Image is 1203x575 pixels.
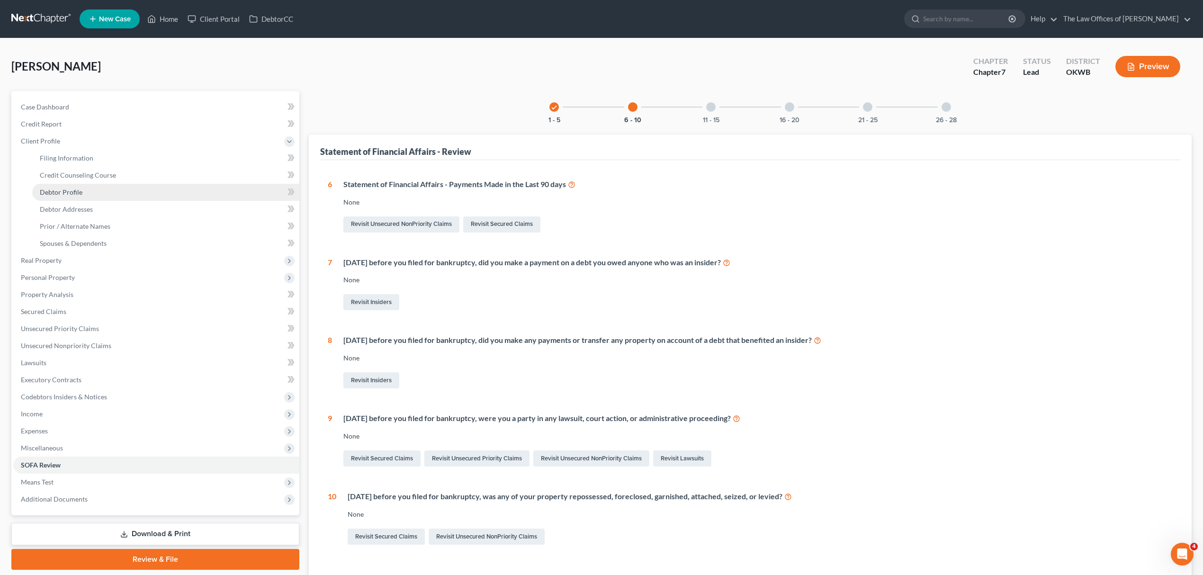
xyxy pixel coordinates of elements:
a: DebtorCC [244,10,298,27]
div: [DATE] before you filed for bankruptcy, did you make any payments or transfer any property on acc... [343,335,1173,346]
div: [DATE] before you filed for bankruptcy, was any of your property repossessed, foreclosed, garnish... [348,491,1173,502]
input: Search by name... [923,10,1010,27]
div: None [343,275,1173,285]
span: Spouses & Dependents [40,239,107,247]
span: Executory Contracts [21,376,81,384]
div: [DATE] before you filed for bankruptcy, did you make a payment on a debt you owed anyone who was ... [343,257,1173,268]
button: 21 - 25 [858,117,878,124]
a: Home [143,10,183,27]
button: 11 - 15 [703,117,719,124]
a: Revisit Secured Claims [343,450,421,467]
a: Revisit Secured Claims [463,216,540,233]
a: Review & File [11,549,299,570]
span: Unsecured Nonpriority Claims [21,341,111,350]
a: Unsecured Priority Claims [13,320,299,337]
div: Chapter [973,67,1008,78]
i: check [551,104,557,111]
div: Statement of Financial Affairs - Review [320,146,471,157]
a: SOFA Review [13,457,299,474]
span: Credit Report [21,120,62,128]
span: [PERSON_NAME] [11,59,101,73]
div: 8 [328,335,332,390]
a: Revisit Unsecured NonPriority Claims [429,529,545,545]
a: Filing Information [32,150,299,167]
a: Client Portal [183,10,244,27]
span: Debtor Addresses [40,205,93,213]
a: Credit Report [13,116,299,133]
span: Income [21,410,43,418]
a: The Law Offices of [PERSON_NAME] [1059,10,1191,27]
a: Debtor Addresses [32,201,299,218]
a: Revisit Insiders [343,372,399,388]
div: Chapter [973,56,1008,67]
a: Revisit Lawsuits [653,450,711,467]
a: Credit Counseling Course [32,167,299,184]
a: Revisit Unsecured NonPriority Claims [343,216,459,233]
button: Preview [1115,56,1180,77]
span: Property Analysis [21,290,73,298]
a: Property Analysis [13,286,299,303]
div: None [348,510,1173,519]
span: Personal Property [21,273,75,281]
a: Help [1026,10,1058,27]
a: Executory Contracts [13,371,299,388]
span: Lawsuits [21,359,46,367]
div: [DATE] before you filed for bankruptcy, were you a party in any lawsuit, court action, or adminis... [343,413,1173,424]
span: Debtor Profile [40,188,82,196]
a: Lawsuits [13,354,299,371]
div: None [343,198,1173,207]
div: 10 [328,491,336,547]
span: Unsecured Priority Claims [21,324,99,332]
div: 9 [328,413,332,468]
span: New Case [99,16,131,23]
a: Spouses & Dependents [32,235,299,252]
a: Secured Claims [13,303,299,320]
div: None [343,353,1173,363]
span: Codebtors Insiders & Notices [21,393,107,401]
div: Status [1023,56,1051,67]
a: Unsecured Nonpriority Claims [13,337,299,354]
span: Means Test [21,478,54,486]
a: Revisit Unsecured NonPriority Claims [533,450,649,467]
span: Real Property [21,256,62,264]
span: Case Dashboard [21,103,69,111]
a: Revisit Insiders [343,294,399,310]
span: Prior / Alternate Names [40,222,110,230]
button: 1 - 5 [548,117,560,124]
div: 6 [328,179,332,234]
span: 7 [1001,67,1005,76]
div: None [343,431,1173,441]
div: OKWB [1066,67,1100,78]
span: Filing Information [40,154,93,162]
a: Revisit Secured Claims [348,529,425,545]
button: 16 - 20 [780,117,799,124]
span: Miscellaneous [21,444,63,452]
div: 7 [328,257,332,313]
span: Expenses [21,427,48,435]
a: Download & Print [11,523,299,545]
span: Additional Documents [21,495,88,503]
a: Revisit Unsecured Priority Claims [424,450,530,467]
a: Debtor Profile [32,184,299,201]
span: Credit Counseling Course [40,171,116,179]
a: Prior / Alternate Names [32,218,299,235]
span: Secured Claims [21,307,66,315]
iframe: Intercom live chat [1171,543,1194,566]
button: 26 - 28 [936,117,957,124]
span: Client Profile [21,137,60,145]
a: Case Dashboard [13,99,299,116]
span: SOFA Review [21,461,61,469]
div: Lead [1023,67,1051,78]
button: 6 - 10 [624,117,641,124]
span: 4 [1190,543,1198,550]
div: District [1066,56,1100,67]
div: Statement of Financial Affairs - Payments Made in the Last 90 days [343,179,1173,190]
